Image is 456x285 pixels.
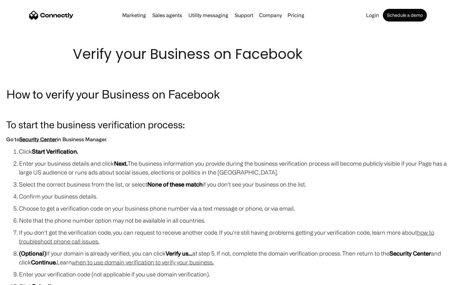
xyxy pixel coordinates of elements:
a: Login [364,13,382,18]
a: when to use domain verification to verify your business. [72,259,214,265]
h3: To start the business verification process: [6,117,450,132]
li: Choose to get a verification code on your business phone number via a text message or phone, or v... [19,204,450,213]
strong: Next. [114,160,128,167]
strong: None of these match [147,181,203,187]
strong: Continue. [31,259,57,265]
a: Marketing [120,13,149,18]
h2: How to verify your Business on Facebook [6,86,450,102]
h1: Verify your Business on Facebook [73,44,383,64]
strong: Start Verification. [32,148,78,155]
li: Click [19,147,450,156]
strong: Verify us... [166,250,192,256]
h6: Go to in Business Manager. [6,135,450,144]
a: Utility messaging [186,13,231,18]
strong: Security Center [389,250,431,256]
li: Confirm your business details. [19,192,450,201]
li: Note that the phone number option may not be available in all countries. [19,216,450,225]
aside: Language selected: English [6,274,38,283]
a: Security Center [19,136,57,142]
a: Support [232,13,256,18]
ul: Language list [13,274,38,283]
div: Company [259,11,282,20]
a: Sales agents [150,13,185,18]
a: Schedule a demo [383,9,427,22]
li: Select the correct business from the list, or select if you don't see your business on the list. [19,180,450,189]
li: If you don't get the verification code, you can request to receive another code. If you're still ... [19,228,450,246]
a: home [29,10,73,20]
div: Company [257,11,284,20]
li: If your domain is already verified, you can click at step 5. If not, complete the domain verifica... [19,249,450,267]
li: Enter your business details and click The business information you provide during the business ve... [19,159,450,177]
a: Pricing [285,13,307,18]
p: ‍ [6,105,450,114]
li: Enter your verification code (not applicable if you use domain verification). [19,270,450,279]
strong: (Optional) [19,250,46,256]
